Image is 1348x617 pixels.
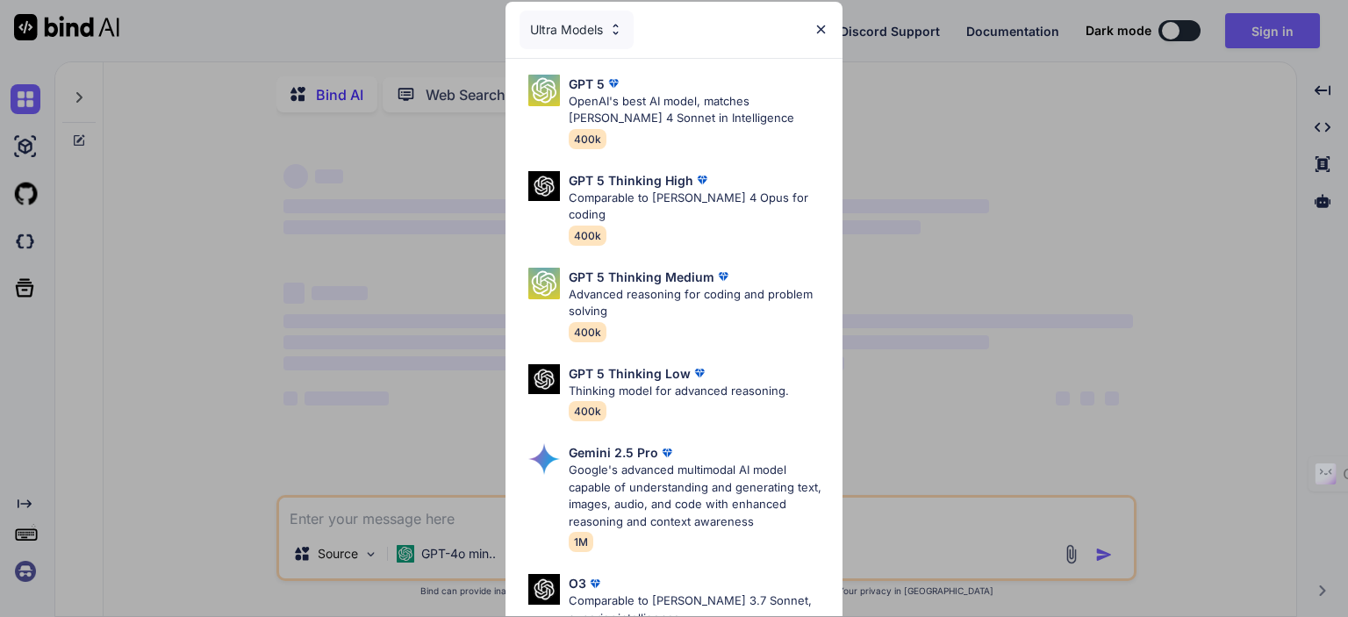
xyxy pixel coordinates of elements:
p: Advanced reasoning for coding and problem solving [569,286,828,320]
img: close [814,22,828,37]
img: Pick Models [528,171,560,202]
p: OpenAI's best AI model, matches [PERSON_NAME] 4 Sonnet in Intelligence [569,93,828,127]
p: Google's advanced multimodal AI model capable of understanding and generating text, images, audio... [569,462,828,530]
img: Pick Models [528,75,560,106]
img: premium [658,444,676,462]
img: premium [691,364,708,382]
img: premium [605,75,622,92]
p: Thinking model for advanced reasoning. [569,383,789,400]
img: Pick Models [608,22,623,37]
p: GPT 5 [569,75,605,93]
p: GPT 5 Thinking Medium [569,268,714,286]
p: GPT 5 Thinking Low [569,364,691,383]
p: Comparable to [PERSON_NAME] 4 Opus for coding [569,190,828,224]
img: Pick Models [528,443,560,475]
p: O3 [569,574,586,592]
p: Gemini 2.5 Pro [569,443,658,462]
span: 400k [569,401,606,421]
div: Ultra Models [520,11,634,49]
span: 400k [569,129,606,149]
img: premium [586,575,604,592]
span: 1M [569,532,593,552]
span: 400k [569,226,606,246]
img: premium [693,171,711,189]
span: 400k [569,322,606,342]
img: premium [714,268,732,285]
p: GPT 5 Thinking High [569,171,693,190]
img: Pick Models [528,364,560,395]
img: Pick Models [528,268,560,299]
img: Pick Models [528,574,560,605]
